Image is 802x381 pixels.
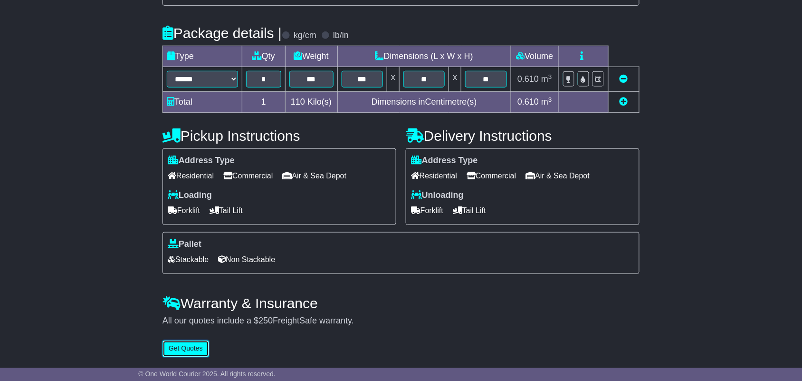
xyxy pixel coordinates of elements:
[285,92,337,113] td: Kilo(s)
[163,46,242,67] td: Type
[168,239,201,250] label: Pallet
[138,370,276,378] span: © One World Courier 2025. All rights reserved.
[406,128,640,144] h4: Delivery Instructions
[168,168,214,183] span: Residential
[517,74,539,84] span: 0.610
[548,73,552,80] sup: 3
[548,96,552,103] sup: 3
[411,203,443,218] span: Forklift
[210,203,243,218] span: Tail Lift
[223,168,273,183] span: Commercial
[168,156,235,166] label: Address Type
[511,46,558,67] td: Volume
[283,168,347,183] span: Air & Sea Depot
[333,30,349,41] label: lb/in
[285,46,337,67] td: Weight
[467,168,516,183] span: Commercial
[162,341,209,357] button: Get Quotes
[291,97,305,107] span: 110
[162,316,640,326] div: All our quotes include a $ FreightSafe warranty.
[162,25,282,41] h4: Package details |
[411,190,464,201] label: Unloading
[294,30,316,41] label: kg/cm
[449,67,461,92] td: x
[218,252,275,267] span: Non Stackable
[258,316,273,325] span: 250
[541,74,552,84] span: m
[517,97,539,107] span: 0.610
[168,252,209,267] span: Stackable
[168,203,200,218] span: Forklift
[620,97,628,107] a: Add new item
[453,203,486,218] span: Tail Lift
[337,92,511,113] td: Dimensions in Centimetre(s)
[162,128,396,144] h4: Pickup Instructions
[541,97,552,107] span: m
[337,46,511,67] td: Dimensions (L x W x H)
[526,168,590,183] span: Air & Sea Depot
[620,74,628,84] a: Remove this item
[387,67,400,92] td: x
[162,295,640,311] h4: Warranty & Insurance
[163,92,242,113] td: Total
[242,46,286,67] td: Qty
[242,92,286,113] td: 1
[411,168,457,183] span: Residential
[411,156,478,166] label: Address Type
[168,190,212,201] label: Loading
